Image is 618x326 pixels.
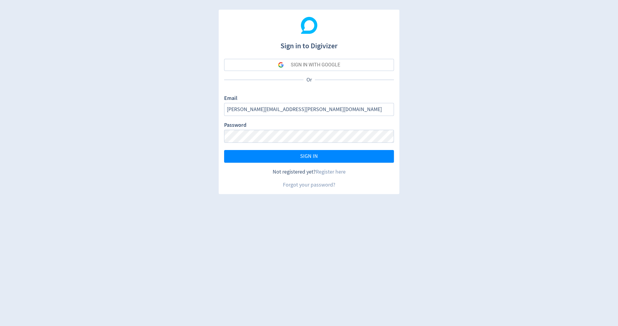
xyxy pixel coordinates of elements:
div: Not registered yet? [224,168,394,176]
a: Forgot your password? [283,181,335,188]
label: Password [224,121,246,130]
h1: Sign in to Digivizer [224,36,394,51]
a: Register here [316,168,346,175]
button: SIGN IN [224,150,394,163]
img: Digivizer Logo [301,17,318,34]
p: Or [303,76,315,84]
button: SIGN IN WITH GOOGLE [224,59,394,71]
label: Email [224,94,237,103]
span: SIGN IN [300,154,318,159]
div: SIGN IN WITH GOOGLE [291,59,340,71]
